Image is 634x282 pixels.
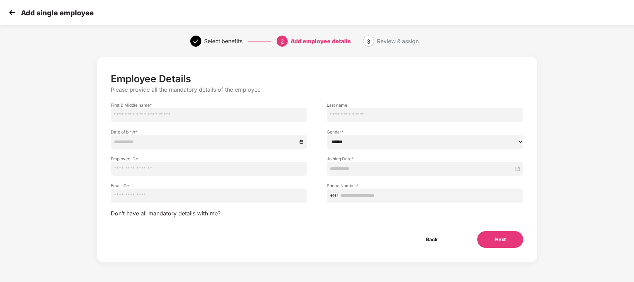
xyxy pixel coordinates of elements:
button: Back [409,231,455,248]
div: Review & assign [377,36,419,47]
span: 3 [367,38,370,45]
label: Gender [327,129,523,135]
img: svg+xml;base64,PHN2ZyB4bWxucz0iaHR0cDovL3d3dy53My5vcmcvMjAwMC9zdmciIHdpZHRoPSIzMCIgaGVpZ2h0PSIzMC... [7,7,17,18]
p: Employee Details [111,73,523,85]
div: Add employee details [291,36,351,47]
label: First & Middle name [111,102,307,108]
span: check [193,39,199,44]
span: 2 [280,38,284,45]
label: Employee ID [111,156,307,162]
label: Email ID [111,183,307,189]
label: Date of birth [111,129,307,135]
span: +91 [330,192,339,199]
p: Please provide all the mandatory details of the employee [111,86,523,93]
label: Joining Date [327,156,523,162]
label: Phone Number [327,183,523,189]
label: Last name [327,102,523,108]
span: Don’t have all mandatory details with me? [111,210,221,217]
p: Add single employee [21,9,94,17]
div: Select benefits [204,36,242,47]
button: Next [477,231,523,248]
